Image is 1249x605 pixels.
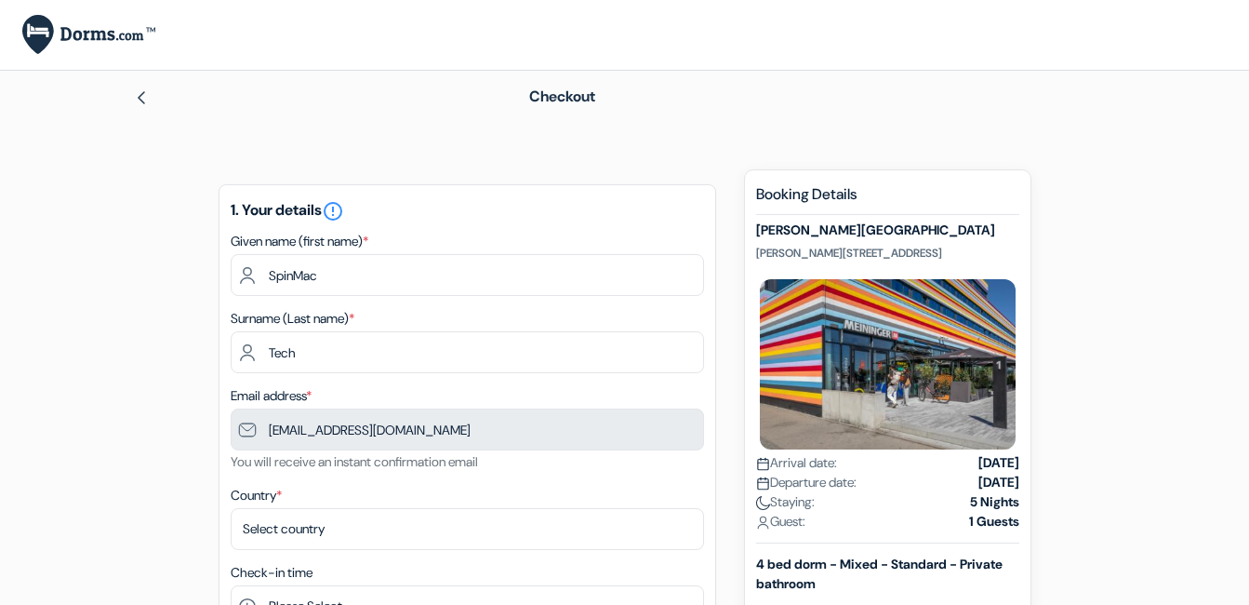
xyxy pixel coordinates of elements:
[756,222,1019,238] h5: [PERSON_NAME][GEOGRAPHIC_DATA]
[969,512,1019,531] strong: 1 Guests
[756,496,770,510] img: moon.svg
[231,254,704,296] input: Enter first name
[978,473,1019,492] strong: [DATE]
[529,87,595,106] span: Checkout
[231,409,704,450] input: Enter email address
[756,453,837,473] span: Arrival date:
[970,492,1019,512] strong: 5 Nights
[231,453,478,470] small: You will receive an instant confirmation email
[22,15,155,55] img: Dorms.com
[978,453,1019,473] strong: [DATE]
[756,457,770,471] img: calendar.svg
[756,477,770,491] img: calendar.svg
[756,556,1003,592] b: 4 bed dorm - Mixed - Standard - Private bathroom
[756,516,770,530] img: user_icon.svg
[231,386,312,406] label: Email address
[756,512,805,531] span: Guest:
[756,492,815,512] span: Staying:
[756,473,857,492] span: Departure date:
[231,331,704,373] input: Enter last name
[134,90,149,105] img: left_arrow.svg
[322,200,344,222] i: error_outline
[231,309,354,329] label: Surname (Last name)
[231,563,312,583] label: Check-in time
[756,246,1019,261] p: [PERSON_NAME][STREET_ADDRESS]
[231,232,368,251] label: Given name (first name)
[756,185,1019,215] h5: Booking Details
[231,486,282,505] label: Country
[322,200,344,220] a: error_outline
[231,200,704,222] h5: 1. Your details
